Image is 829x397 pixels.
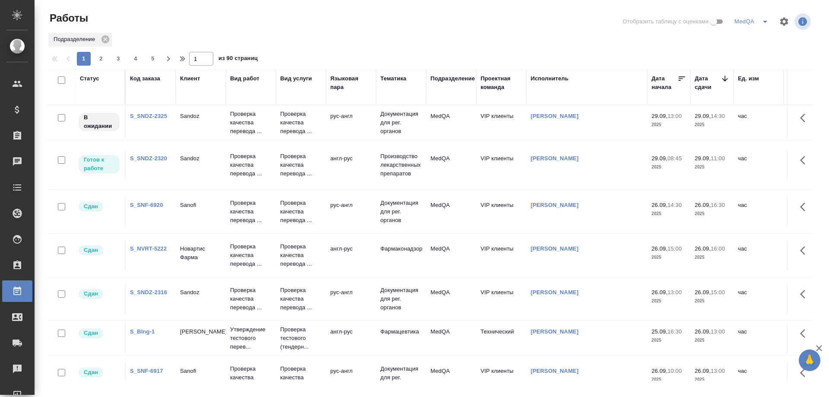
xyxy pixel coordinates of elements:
[668,113,682,119] p: 13:00
[711,113,725,119] p: 14:30
[326,108,376,138] td: рус-англ
[531,289,579,295] a: [PERSON_NAME]
[180,327,221,336] p: [PERSON_NAME]
[84,289,98,298] p: Сдан
[380,286,422,312] p: Документация для рег. органов
[668,368,682,374] p: 10:00
[711,368,725,374] p: 13:00
[695,328,711,335] p: 26.09,
[652,336,686,345] p: 2025
[380,365,422,391] p: Документация для рег. органов
[326,362,376,393] td: рус-англ
[476,284,526,314] td: VIP клиенты
[795,240,816,261] button: Здесь прячутся важные кнопки
[734,323,784,353] td: час
[695,113,711,119] p: 29.09,
[111,52,125,66] button: 3
[230,286,272,312] p: Проверка качества перевода ...
[795,150,816,171] button: Здесь прячутся важные кнопки
[78,201,120,213] div: Менеджер проверил работу исполнителя, передает ее на следующий этап
[784,197,827,227] td: 0.25
[652,375,686,384] p: 2025
[180,367,221,375] p: Sanofi
[146,54,160,63] span: 5
[711,328,725,335] p: 13:00
[795,197,816,217] button: Здесь прячутся важные кнопки
[652,113,668,119] p: 29.09,
[734,362,784,393] td: час
[180,74,200,83] div: Клиент
[734,150,784,180] td: час
[695,368,711,374] p: 26.09,
[129,52,142,66] button: 4
[426,108,476,138] td: MedQA
[652,289,668,295] p: 26.09,
[54,35,98,44] p: Подразделение
[695,336,729,345] p: 2025
[84,202,98,211] p: Сдан
[380,327,422,336] p: Фармацевтика
[380,199,422,225] p: Документация для рег. органов
[84,156,114,173] p: Готов к работе
[795,108,816,128] button: Здесь прячутся важные кнопки
[784,323,827,353] td: 0.66
[799,349,820,371] button: 🙏
[280,110,322,136] p: Проверка качества перевода ...
[784,284,827,314] td: 1
[130,328,155,335] a: S_BIng-1
[652,328,668,335] p: 25.09,
[326,323,376,353] td: англ-рус
[695,202,711,208] p: 26.09,
[78,367,120,378] div: Менеджер проверил работу исполнителя, передает ее на следующий этап
[326,150,376,180] td: англ-рус
[476,150,526,180] td: VIP клиенты
[784,150,827,180] td: 1
[426,197,476,227] td: MedQA
[84,113,114,130] p: В ожидании
[802,351,817,369] span: 🙏
[734,197,784,227] td: час
[426,240,476,270] td: MedQA
[795,323,816,344] button: Здесь прячутся важные кнопки
[652,74,677,92] div: Дата начала
[130,289,167,295] a: S_SNDZ-2316
[130,113,167,119] a: S_SNDZ-2325
[84,368,98,377] p: Сдан
[230,152,272,178] p: Проверка качества перевода ...
[180,201,221,210] p: Sanofi
[111,54,125,63] span: 3
[734,284,784,314] td: час
[711,155,725,162] p: 11:00
[695,253,729,262] p: 2025
[711,202,725,208] p: 16:30
[326,284,376,314] td: рус-англ
[84,329,98,337] p: Сдан
[380,152,422,178] p: Производство лекарственных препаратов
[711,245,725,252] p: 16:00
[130,155,167,162] a: S_SNDZ-2320
[476,323,526,353] td: Технический
[180,245,221,262] p: Новартис Фарма
[130,202,163,208] a: S_SNF-6920
[695,74,721,92] div: Дата сдачи
[668,289,682,295] p: 13:00
[426,150,476,180] td: MedQA
[78,288,120,300] div: Менеджер проверил работу исполнителя, передает ее на следующий этап
[476,108,526,138] td: VIP клиенты
[668,328,682,335] p: 16:30
[280,199,322,225] p: Проверка качества перевода ...
[280,74,312,83] div: Вид услуги
[668,155,682,162] p: 08:45
[130,368,163,374] a: S_SNF-6917
[784,240,827,270] td: 1
[180,288,221,297] p: Sandoz
[695,375,729,384] p: 2025
[695,245,711,252] p: 26.09,
[476,240,526,270] td: VIP клиенты
[48,33,112,47] div: Подразделение
[784,362,827,393] td: 1
[774,11,794,32] span: Настроить таблицу
[280,242,322,268] p: Проверка качества перевода ...
[326,197,376,227] td: рус-англ
[794,13,813,30] span: Посмотреть информацию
